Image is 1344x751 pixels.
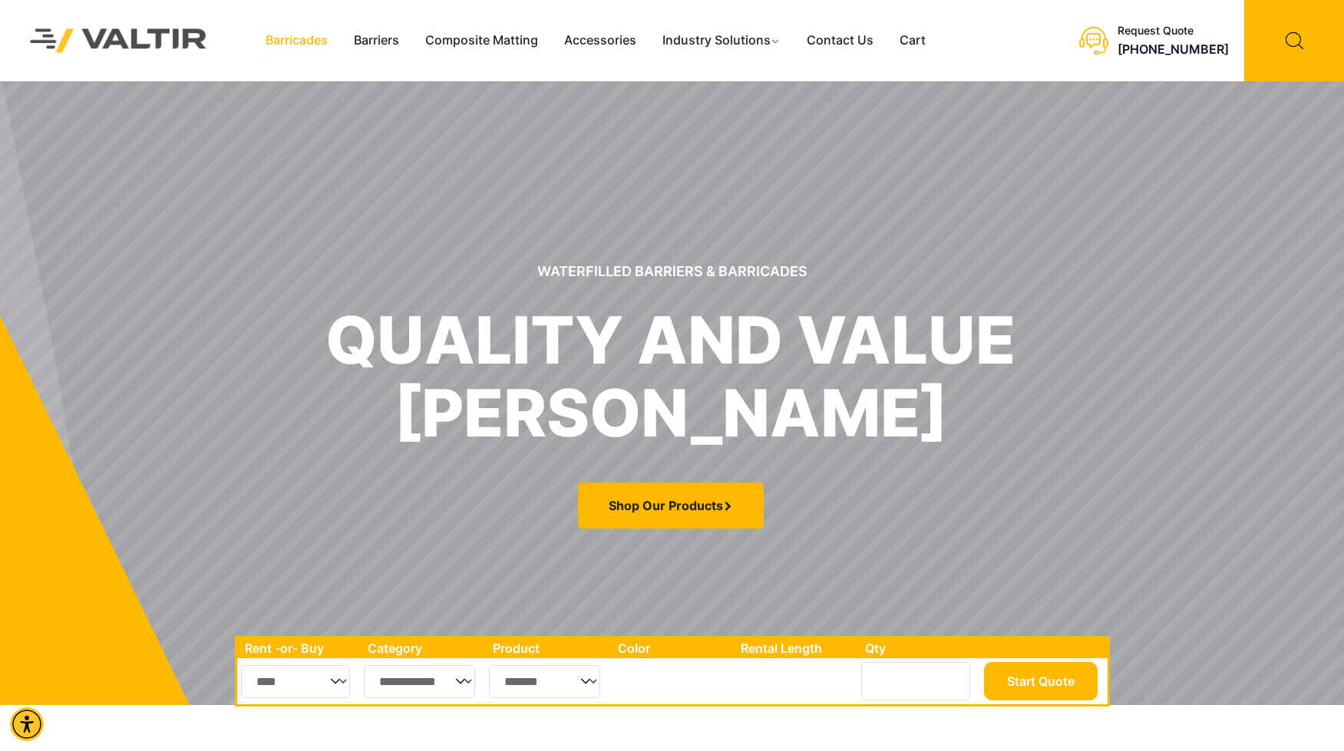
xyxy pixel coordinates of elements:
div: Accessibility Menu [10,707,44,741]
div: Request Quote [1118,25,1229,38]
th: Rental Length [733,638,857,658]
select: Single select [241,665,351,698]
a: Cart [887,29,939,52]
button: Start Quote [984,662,1098,700]
a: Composite Matting [412,29,551,52]
th: Qty [857,638,979,658]
a: Barricades [253,29,341,52]
a: Contact Us [794,29,887,52]
a: Accessories [551,29,649,52]
a: Industry Solutions [649,29,794,52]
th: Category [360,638,486,658]
th: Product [485,638,610,658]
a: Barriers [341,29,412,52]
h1: quality and value [PERSON_NAME] [325,304,1015,450]
a: call (888) 496-3625 [1118,41,1229,57]
img: Valtir Rentals [12,10,226,71]
select: Single select [489,665,600,698]
th: Rent -or- Buy [237,638,360,658]
select: Single select [364,665,476,698]
a: Shop Our Products [578,483,764,529]
sr7-txt: Waterfilled Barriers & Barricades [537,262,807,281]
input: Number [861,662,970,700]
th: Color [610,638,734,658]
